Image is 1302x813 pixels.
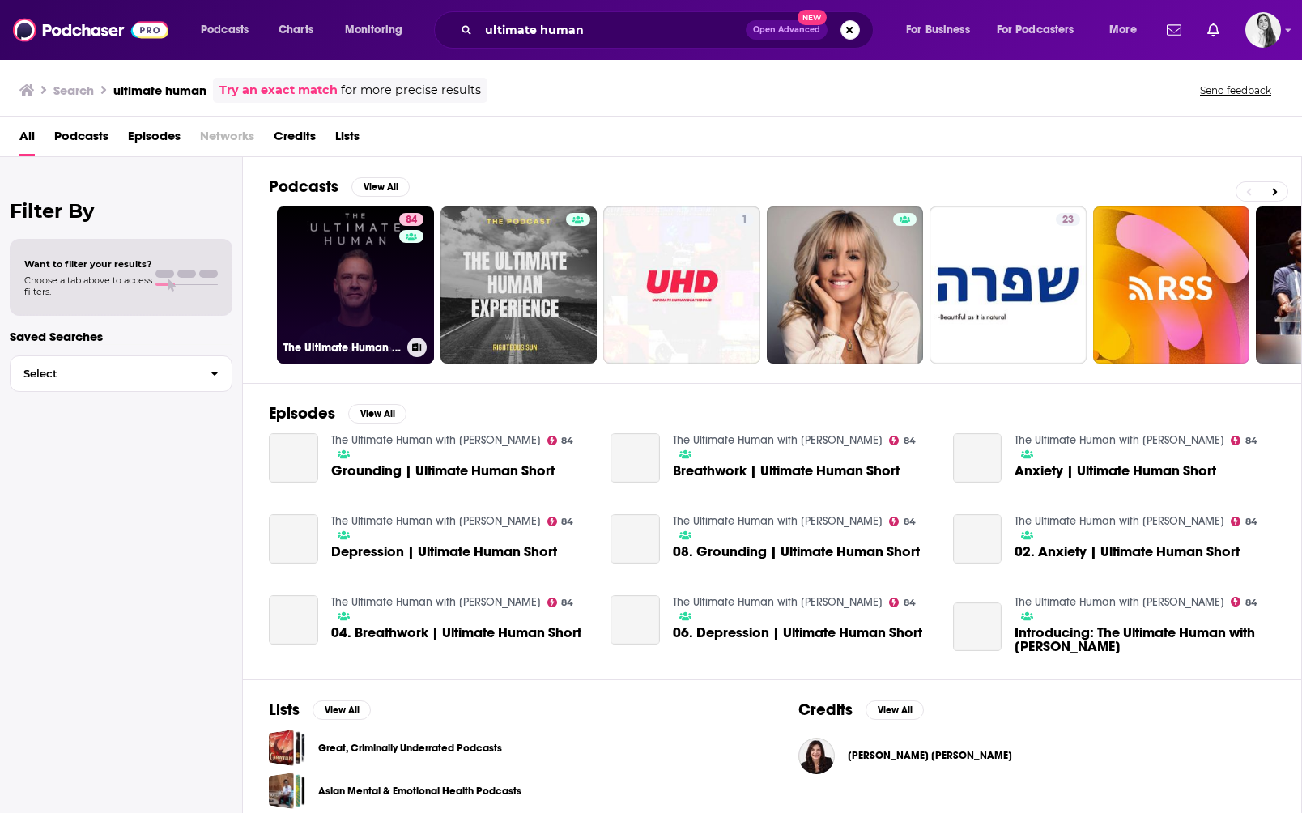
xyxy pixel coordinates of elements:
a: 84 [547,436,574,445]
div: Search podcasts, credits, & more... [449,11,889,49]
img: User Profile [1245,12,1281,48]
a: The Ultimate Human with Gary Brecka [673,595,883,609]
a: The Ultimate Human with Gary Brecka [1015,595,1224,609]
span: For Business [906,19,970,41]
button: View All [866,700,924,720]
a: 84 [889,517,916,526]
a: 06. Depression | Ultimate Human Short [611,595,660,645]
a: Depression | Ultimate Human Short [331,545,557,559]
button: open menu [1098,17,1157,43]
span: For Podcasters [997,19,1074,41]
span: Monitoring [345,19,402,41]
a: 84 [547,517,574,526]
button: View All [313,700,371,720]
h2: Episodes [269,403,335,424]
span: 84 [561,518,573,526]
a: All [19,123,35,156]
a: EpisodesView All [269,403,406,424]
a: Podchaser - Follow, Share and Rate Podcasts [13,15,168,45]
button: Stacey Ross CohenStacey Ross Cohen [798,730,1275,781]
a: The Ultimate Human with Gary Brecka [673,514,883,528]
a: 84 [1231,436,1257,445]
a: ListsView All [269,700,371,720]
a: Anxiety | Ultimate Human Short [1015,464,1216,478]
a: 84 [889,598,916,607]
span: Podcasts [201,19,249,41]
h3: The Ultimate Human with [PERSON_NAME] [283,341,401,355]
button: Select [10,355,232,392]
a: Grounding | Ultimate Human Short [331,464,555,478]
span: 84 [904,437,916,445]
a: 84 [1231,517,1257,526]
a: Introducing: The Ultimate Human with Gary Brecka [1015,626,1275,653]
a: The Ultimate Human with Gary Brecka [331,433,541,447]
h2: Lists [269,700,300,720]
h3: Search [53,83,94,98]
a: Anxiety | Ultimate Human Short [953,433,1002,483]
a: Asian Mental & Emotional Health Podcasts [318,782,521,800]
a: Great, Criminally Underrated Podcasts [269,730,305,766]
h3: ultimate human [113,83,206,98]
a: 08. Grounding | Ultimate Human Short [611,514,660,564]
a: Introducing: The Ultimate Human with Gary Brecka [953,602,1002,652]
span: 84 [1245,599,1257,607]
img: Stacey Ross Cohen [798,738,835,774]
a: 02. Anxiety | Ultimate Human Short [953,514,1002,564]
span: 1 [742,212,747,228]
button: View All [348,404,406,424]
button: Show profile menu [1245,12,1281,48]
a: Charts [268,17,323,43]
a: 84 [547,598,574,607]
span: 84 [406,212,417,228]
a: Show notifications dropdown [1160,16,1188,44]
a: 84 [889,436,916,445]
span: Logged in as justina19148 [1245,12,1281,48]
a: 08. Grounding | Ultimate Human Short [673,545,920,559]
a: The Ultimate Human with Gary Brecka [1015,514,1224,528]
h2: Filter By [10,199,232,223]
a: Episodes [128,123,181,156]
a: The Ultimate Human with Gary Brecka [331,514,541,528]
span: 84 [561,599,573,607]
a: Breathwork | Ultimate Human Short [611,433,660,483]
button: open menu [895,17,990,43]
a: Asian Mental & Emotional Health Podcasts [269,773,305,809]
a: Great, Criminally Underrated Podcasts [318,739,502,757]
a: 84The Ultimate Human with [PERSON_NAME] [277,206,434,364]
a: 23 [930,206,1087,364]
a: 1 [603,206,760,364]
span: 84 [904,518,916,526]
span: Want to filter your results? [24,258,152,270]
a: 04. Breathwork | Ultimate Human Short [331,626,581,640]
span: New [798,10,827,25]
a: Podcasts [54,123,108,156]
span: Networks [200,123,254,156]
a: Credits [274,123,316,156]
a: 06. Depression | Ultimate Human Short [673,626,922,640]
a: Breathwork | Ultimate Human Short [673,464,900,478]
a: 1 [735,213,754,226]
a: Lists [335,123,360,156]
a: Try an exact match [219,81,338,100]
a: 84 [1231,597,1257,607]
span: [PERSON_NAME] [PERSON_NAME] [848,749,1012,762]
span: Open Advanced [753,26,820,34]
span: 23 [1062,212,1074,228]
button: open menu [986,17,1098,43]
input: Search podcasts, credits, & more... [479,17,746,43]
span: for more precise results [341,81,481,100]
a: Depression | Ultimate Human Short [269,514,318,564]
span: 84 [904,599,916,607]
a: The Ultimate Human with Gary Brecka [1015,433,1224,447]
h2: Podcasts [269,177,338,197]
